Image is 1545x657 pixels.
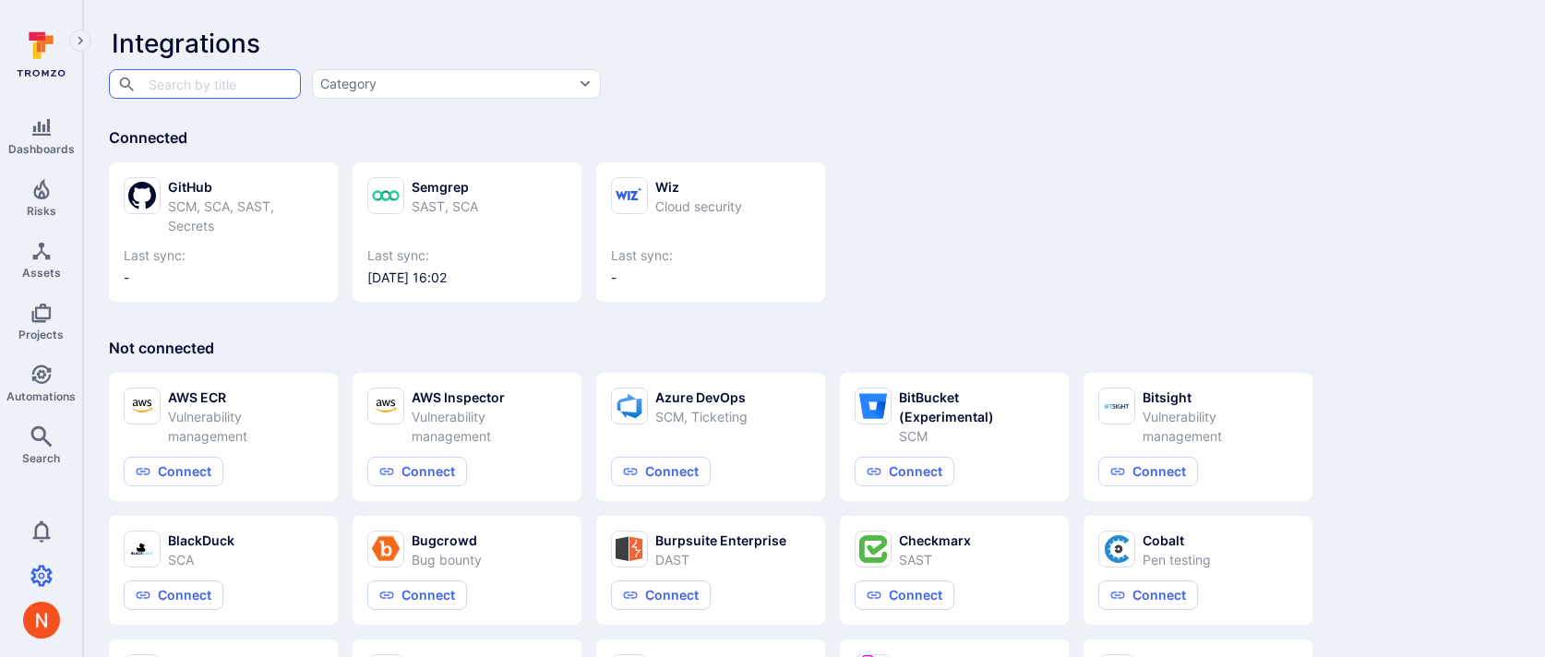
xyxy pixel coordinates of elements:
button: Expand navigation menu [69,30,91,52]
div: AWS ECR [168,388,323,407]
span: Last sync: [124,246,323,265]
div: SCM, SCA, SAST, Secrets [168,197,323,235]
div: Bugcrowd [412,531,482,550]
button: Connect [855,580,954,610]
span: Assets [22,266,61,280]
span: Dashboards [8,142,75,156]
span: [DATE] 16:02 [367,269,567,287]
button: Connect [124,457,223,486]
div: Cobalt [1143,531,1211,550]
div: SCA [168,550,234,569]
span: - [124,269,323,287]
button: Connect [611,580,711,610]
span: Integrations [112,28,260,59]
img: ACg8ocIprwjrgDQnDsNSk9Ghn5p5-B8DpAKWoJ5Gi9syOE4K59tr4Q=s96-c [23,602,60,639]
span: Risks [27,204,56,218]
div: BitBucket (Experimental) [899,388,1054,426]
div: Checkmarx [899,531,971,550]
div: SCM, Ticketing [655,407,748,426]
span: Projects [18,328,64,341]
button: Category [312,69,601,99]
div: SAST, SCA [412,197,478,216]
button: Connect [1098,457,1198,486]
button: Connect [611,457,711,486]
a: SemgrepSAST, SCALast sync:[DATE] 16:02 [367,177,567,287]
span: - [611,269,810,287]
div: GitHub [168,177,323,197]
button: Connect [124,580,223,610]
button: Connect [367,457,467,486]
input: Search by title [144,67,264,100]
div: Cloud security [655,197,742,216]
a: GitHubSCM, SCA, SAST, SecretsLast sync:- [124,177,323,287]
div: Bitsight [1143,388,1298,407]
span: Last sync: [367,246,567,265]
div: Category [320,75,377,93]
div: Semgrep [412,177,478,197]
div: Bug bounty [412,550,482,569]
div: DAST [655,550,786,569]
span: Not connected [109,339,214,357]
div: Burpsuite Enterprise [655,531,786,550]
i: Expand navigation menu [74,33,87,49]
div: Azure DevOps [655,388,748,407]
div: Vulnerability management [412,407,567,446]
div: Wiz [655,177,742,197]
div: Vulnerability management [1143,407,1298,446]
span: Connected [109,128,187,147]
button: Connect [367,580,467,610]
div: BlackDuck [168,531,234,550]
div: Vulnerability management [168,407,323,446]
div: Neeren Patki [23,602,60,639]
div: AWS Inspector [412,388,567,407]
span: Automations [6,389,76,403]
button: Connect [1098,580,1198,610]
span: Last sync: [611,246,810,265]
span: Search [22,451,60,465]
div: SCM [899,426,1054,446]
a: WizCloud securityLast sync:- [611,177,810,287]
button: Connect [855,457,954,486]
div: SAST [899,550,971,569]
div: Pen testing [1143,550,1211,569]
